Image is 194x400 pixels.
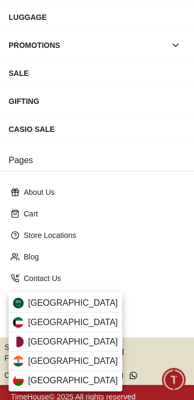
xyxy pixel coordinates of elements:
span: [GEOGRAPHIC_DATA] [28,335,118,348]
img: Qatar [13,336,24,347]
img: Kuwait [13,317,24,328]
span: [GEOGRAPHIC_DATA] [28,297,118,310]
img: Saudi Arabia [13,298,24,308]
img: Oman [13,375,24,386]
div: Chat Widget [162,368,186,392]
img: India [13,356,24,367]
span: [GEOGRAPHIC_DATA] [28,316,118,329]
span: [GEOGRAPHIC_DATA] [28,355,118,368]
span: [GEOGRAPHIC_DATA] [28,374,118,387]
